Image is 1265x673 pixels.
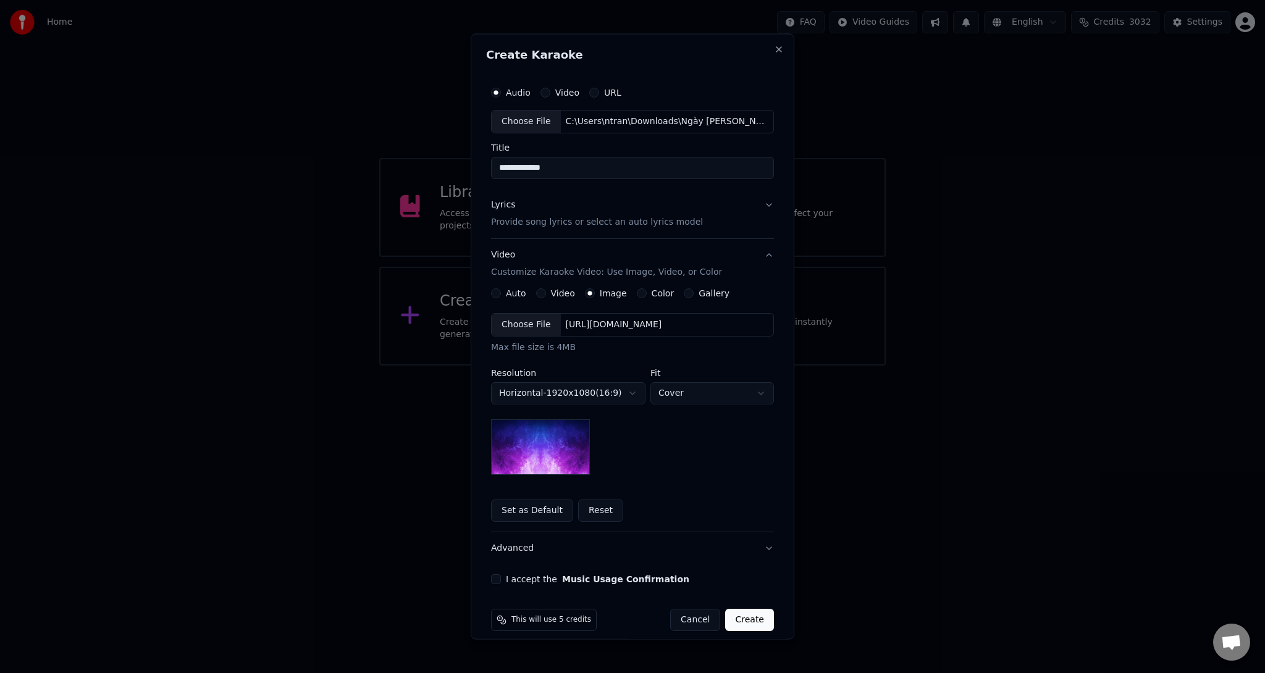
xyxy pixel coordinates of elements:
[491,198,515,211] div: Lyrics
[650,368,774,377] label: Fit
[491,143,774,151] label: Title
[492,313,561,335] div: Choose File
[555,88,579,97] label: Video
[491,215,703,228] p: Provide song lyrics or select an auto lyrics model
[699,288,729,297] label: Gallery
[491,288,774,531] div: VideoCustomize Karaoke Video: Use Image, Video, or Color
[491,341,774,353] div: Max file size is 4MB
[511,614,591,624] span: This will use 5 credits
[506,288,526,297] label: Auto
[491,188,774,238] button: LyricsProvide song lyrics or select an auto lyrics model
[561,318,667,330] div: [URL][DOMAIN_NAME]
[491,532,774,564] button: Advanced
[561,115,771,128] div: C:\Users\ntran\Downloads\Ngày [PERSON_NAME] .mp3
[486,49,779,61] h2: Create Karaoke
[491,368,645,377] label: Resolution
[506,574,689,583] label: I accept the
[604,88,621,97] label: URL
[670,608,720,630] button: Cancel
[600,288,627,297] label: Image
[725,608,774,630] button: Create
[491,499,573,521] button: Set as Default
[491,265,722,278] p: Customize Karaoke Video: Use Image, Video, or Color
[491,238,774,288] button: VideoCustomize Karaoke Video: Use Image, Video, or Color
[578,499,623,521] button: Reset
[491,248,722,278] div: Video
[652,288,675,297] label: Color
[551,288,575,297] label: Video
[492,111,561,133] div: Choose File
[506,88,531,97] label: Audio
[562,574,689,583] button: I accept the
